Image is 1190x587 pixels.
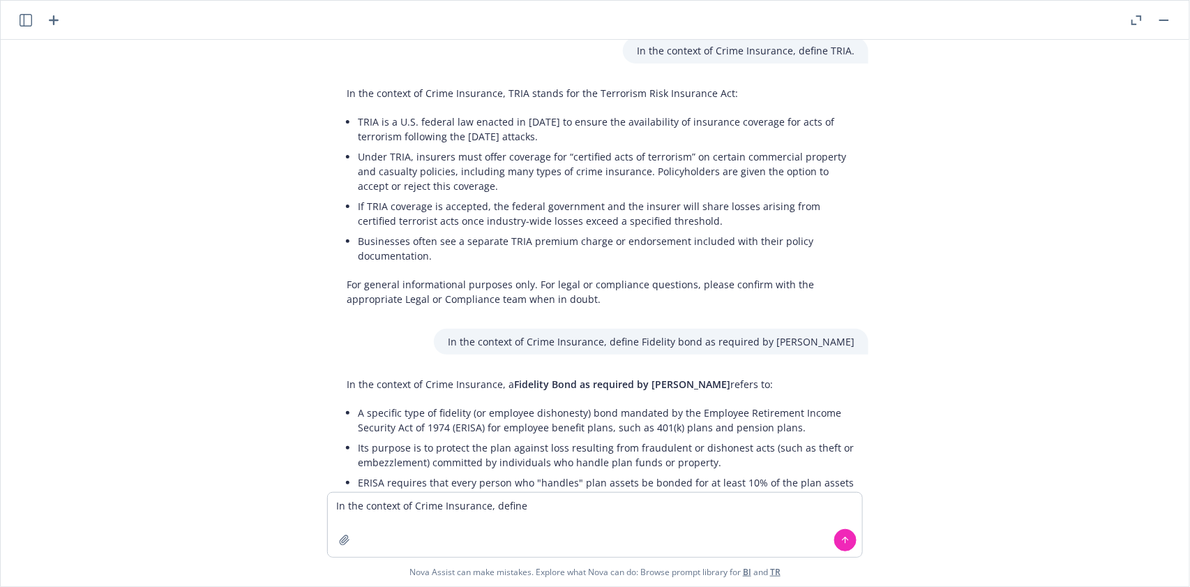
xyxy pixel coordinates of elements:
li: Businesses often see a separate TRIA premium charge or endorsement included with their policy doc... [358,231,854,266]
p: In the context of Crime Insurance, define Fidelity bond as required by [PERSON_NAME] [448,334,854,349]
a: BI [743,566,751,578]
span: Nova Assist can make mistakes. Explore what Nova can do: Browse prompt library for and [409,558,781,586]
li: Its purpose is to protect the plan against loss resulting from fraudulent or dishonest acts (such... [358,438,854,473]
li: ERISA requires that every person who "handles" plan assets be bonded for at least 10% of the plan... [358,473,854,522]
p: For general informational purposes only. For legal or compliance questions, please confirm with t... [347,277,854,306]
p: In the context of Crime Insurance, define TRIA. [637,43,854,58]
a: TR [770,566,781,578]
li: If TRIA coverage is accepted, the federal government and the insurer will share losses arising fr... [358,196,854,231]
li: TRIA is a U.S. federal law enacted in [DATE] to ensure the availability of insurance coverage for... [358,112,854,147]
textarea: In the context of Crime Insurance, define [328,493,862,557]
p: In the context of Crime Insurance, a refers to: [347,377,854,392]
p: In the context of Crime Insurance, TRIA stands for the Terrorism Risk Insurance Act: [347,86,854,101]
li: A specific type of fidelity (or employee dishonesty) bond mandated by the Employee Retirement Inc... [358,403,854,438]
li: Under TRIA, insurers must offer coverage for “certified acts of terrorism” on certain commercial ... [358,147,854,196]
span: Fidelity Bond as required by [PERSON_NAME] [514,378,730,391]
